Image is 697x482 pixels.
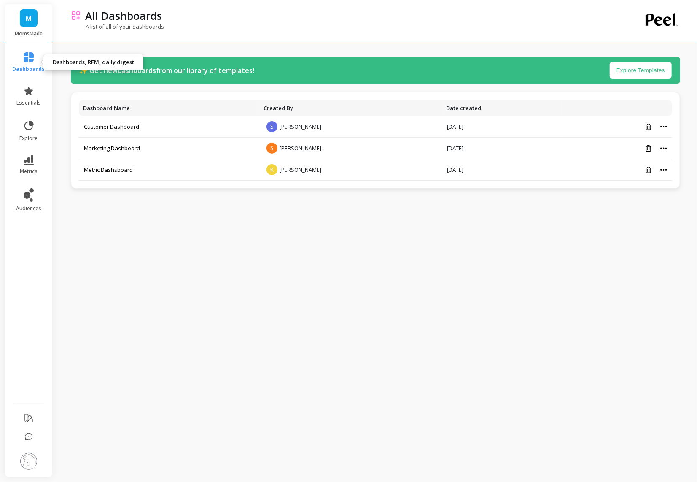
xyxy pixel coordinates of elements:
span: M [26,14,32,23]
th: Toggle SortBy [442,100,562,116]
span: audiences [16,205,41,212]
a: Marketing Dashboard [84,144,140,152]
a: Customer Dashboard [84,123,139,130]
span: essentials [16,100,41,106]
td: [DATE] [442,116,562,138]
span: explore [20,135,38,142]
p: ✨ Get new dashboards from our library of templates! [79,65,254,76]
span: metrics [20,168,38,175]
span: S [266,121,277,132]
td: [DATE] [442,159,562,181]
p: MomsMade [13,30,44,37]
span: S [266,143,277,154]
span: dashboards [13,66,45,73]
span: [PERSON_NAME] [280,144,321,152]
th: Toggle SortBy [79,100,259,116]
button: Explore Templates [610,62,672,79]
p: A list of all of your dashboards [71,23,164,30]
span: K [266,164,277,175]
span: [PERSON_NAME] [280,123,321,130]
p: All Dashboards [85,8,162,23]
th: Toggle SortBy [259,100,442,116]
a: Metric Dashsboard [84,166,133,173]
td: [DATE] [442,138,562,159]
img: profile picture [20,453,37,470]
span: [PERSON_NAME] [280,166,321,173]
img: header icon [71,11,81,21]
